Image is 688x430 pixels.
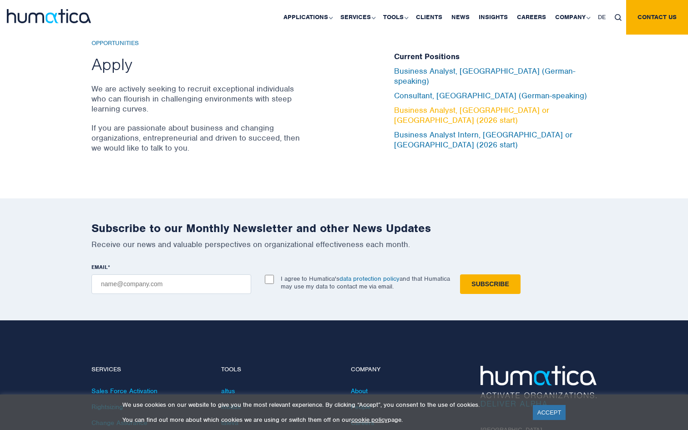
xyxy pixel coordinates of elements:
a: Business Analyst, [GEOGRAPHIC_DATA] (German-speaking) [394,66,575,86]
p: Receive our news and valuable perspectives on organizational effectiveness each month. [91,239,597,249]
span: EMAIL [91,263,108,271]
a: cookie policy [351,416,388,424]
img: search_icon [615,14,622,21]
h4: Company [351,366,467,374]
p: We use cookies on our website to give you the most relevant experience. By clicking “Accept”, you... [122,401,521,409]
span: DE [598,13,606,21]
a: About [351,387,368,395]
img: Humatica [481,366,597,407]
h2: Subscribe to our Monthly Newsletter and other News Updates [91,221,597,235]
input: Subscribe [460,274,520,294]
input: I agree to Humatica'sdata protection policyand that Humatica may use my data to contact me via em... [265,275,274,284]
p: If you are passionate about business and changing organizations, entrepreneurial and driven to su... [91,123,303,153]
a: altus [221,387,235,395]
a: Consultant, [GEOGRAPHIC_DATA] (German-speaking) [394,91,587,101]
a: Business Analyst Intern, [GEOGRAPHIC_DATA] or [GEOGRAPHIC_DATA] (2026 start) [394,130,572,150]
a: data protection policy [339,275,400,283]
p: I agree to Humatica's and that Humatica may use my data to contact me via email. [281,275,450,290]
h4: Services [91,366,207,374]
input: name@company.com [91,274,251,294]
h2: Apply [91,54,303,75]
img: logo [7,9,91,23]
h6: Opportunities [91,40,303,47]
a: Sales Force Activation [91,387,157,395]
a: ACCEPT [533,405,566,420]
h5: Current Positions [394,52,597,62]
h4: Tools [221,366,337,374]
p: We are actively seeking to recruit exceptional individuals who can flourish in challenging enviro... [91,84,303,114]
a: Business Analyst, [GEOGRAPHIC_DATA] or [GEOGRAPHIC_DATA] (2026 start) [394,105,549,125]
p: You can find out more about which cookies we are using or switch them off on our page. [122,416,521,424]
